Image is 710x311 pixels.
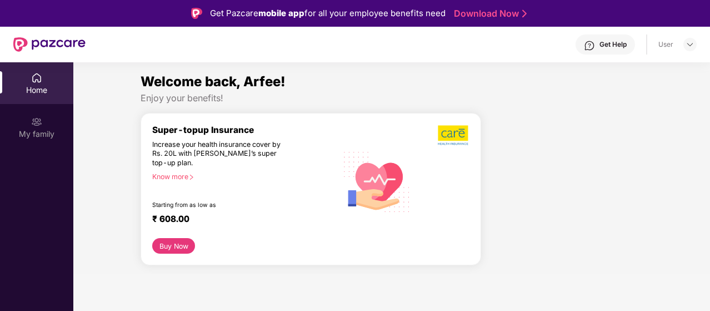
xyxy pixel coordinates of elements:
div: Starting from as low as [152,201,290,209]
button: Buy Now [152,238,195,254]
div: Get Pazcare for all your employee benefits need [210,7,446,20]
img: Logo [191,8,202,19]
img: svg+xml;base64,PHN2ZyB4bWxucz0iaHR0cDovL3d3dy53My5vcmcvMjAwMC9zdmciIHhtbG5zOnhsaW5rPSJodHRwOi8vd3... [337,141,417,221]
img: Stroke [522,8,527,19]
div: Know more [152,172,331,180]
img: svg+xml;base64,PHN2ZyBpZD0iRHJvcGRvd24tMzJ4MzIiIHhtbG5zPSJodHRwOi8vd3d3LnczLm9yZy8yMDAwL3N2ZyIgd2... [686,40,694,49]
div: ₹ 608.00 [152,214,326,227]
img: svg+xml;base64,PHN2ZyBpZD0iSG9tZSIgeG1sbnM9Imh0dHA6Ly93d3cudzMub3JnLzIwMDAvc3ZnIiB3aWR0aD0iMjAiIG... [31,72,42,83]
img: svg+xml;base64,PHN2ZyBpZD0iSGVscC0zMngzMiIgeG1sbnM9Imh0dHA6Ly93d3cudzMub3JnLzIwMDAvc3ZnIiB3aWR0aD... [584,40,595,51]
a: Download Now [454,8,523,19]
strong: mobile app [258,8,304,18]
div: Get Help [599,40,627,49]
div: Increase your health insurance cover by Rs. 20L with [PERSON_NAME]’s super top-up plan. [152,140,289,168]
img: b5dec4f62d2307b9de63beb79f102df3.png [438,125,469,146]
div: Enjoy your benefits! [141,92,643,104]
span: Welcome back, Arfee! [141,73,286,90]
img: New Pazcare Logo [13,37,86,52]
div: User [658,40,673,49]
img: svg+xml;base64,PHN2ZyB3aWR0aD0iMjAiIGhlaWdodD0iMjAiIHZpZXdCb3g9IjAgMCAyMCAyMCIgZmlsbD0ibm9uZSIgeG... [31,116,42,127]
div: Super-topup Insurance [152,125,337,135]
span: right [188,174,194,180]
